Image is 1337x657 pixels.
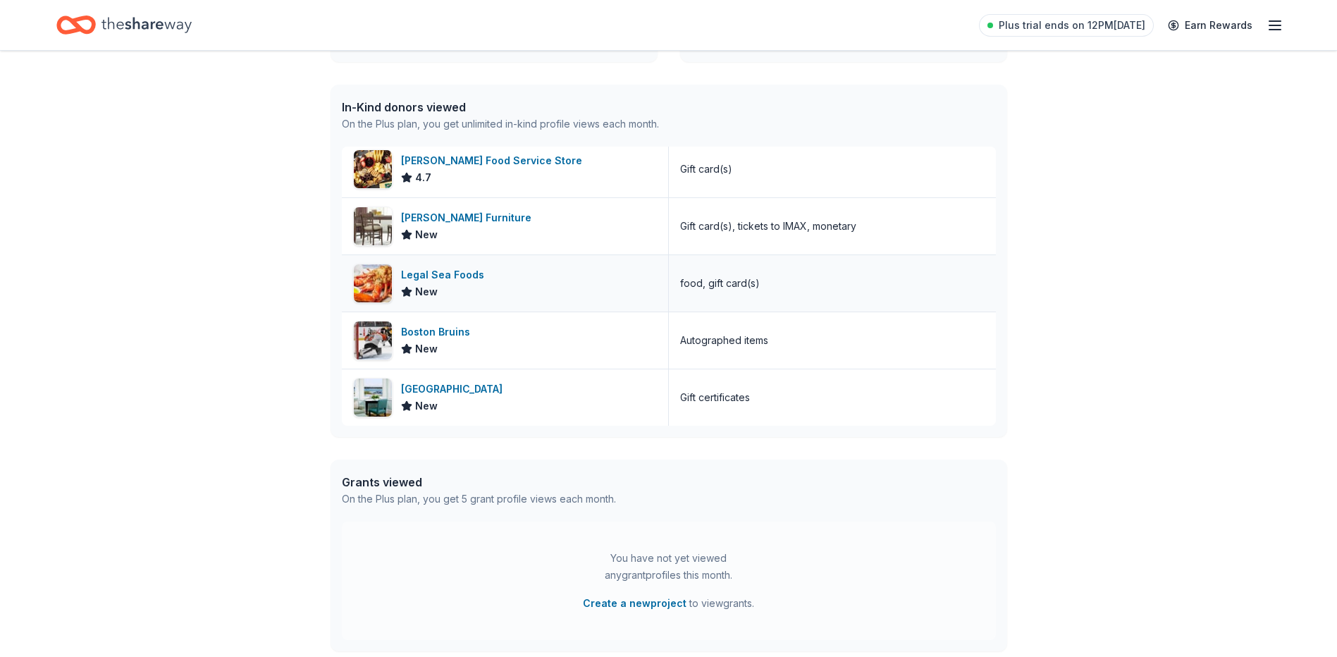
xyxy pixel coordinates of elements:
div: In-Kind donors viewed [342,99,659,116]
div: [PERSON_NAME] Food Service Store [401,152,588,169]
div: Gift card(s), tickets to IMAX, monetary [680,218,856,235]
div: Gift certificates [680,389,750,406]
div: [GEOGRAPHIC_DATA] [401,381,508,398]
img: Image for Boston Bruins [354,321,392,360]
div: Legal Sea Foods [401,266,490,283]
div: Grants viewed [342,474,616,491]
a: Plus trial ends on 12PM[DATE] [979,14,1154,37]
div: [PERSON_NAME] Furniture [401,209,537,226]
span: New [415,340,438,357]
img: Image for Jordan's Furniture [354,207,392,245]
div: Gift card(s) [680,161,732,178]
div: On the Plus plan, you get 5 grant profile views each month. [342,491,616,508]
span: 4.7 [415,169,431,186]
span: New [415,398,438,415]
a: Home [56,8,192,42]
img: Image for Legal Sea Foods [354,264,392,302]
div: Boston Bruins [401,324,476,340]
img: Image for Harbor View Hotel [354,379,392,417]
div: You have not yet viewed any grant profiles this month. [581,550,757,584]
span: Plus trial ends on 12PM[DATE] [999,17,1145,34]
span: New [415,283,438,300]
span: to view grants . [583,595,754,612]
a: Earn Rewards [1159,13,1261,38]
div: food, gift card(s) [680,275,760,292]
img: Image for Gordon Food Service Store [354,150,392,188]
span: New [415,226,438,243]
div: Autographed items [680,332,768,349]
div: On the Plus plan, you get unlimited in-kind profile views each month. [342,116,659,133]
button: Create a newproject [583,595,686,612]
